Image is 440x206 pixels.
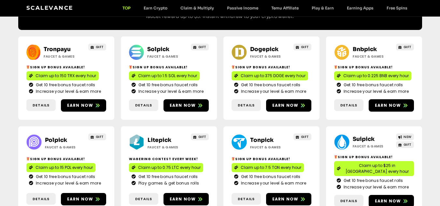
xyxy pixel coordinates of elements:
h2: Faucet & Games [250,145,291,150]
a: Details [26,193,56,205]
span: Claim up to 7.5 TON every hour [241,165,301,171]
a: Earn Crypto [137,6,174,10]
span: Get 10 free bonus faucet rolls [137,82,198,88]
span: Details [135,103,152,108]
span: Get 10 free bonus faucet rolls [239,174,301,180]
a: GIFT [293,44,311,50]
span: Claim up to 375 DOGE every hour [241,73,305,79]
h2: Faucet & Games [147,54,188,59]
span: Details [340,198,357,204]
a: GIFT [191,133,209,140]
a: Earning Apps [340,6,380,10]
h2: Sign Up Bonus Available! [232,157,311,161]
h2: Wagering contest every week! [129,157,209,161]
a: Claim up to $25 in [GEOGRAPHIC_DATA] every hour [334,161,414,176]
span: Details [135,196,152,202]
nav: Menu [116,6,414,10]
h2: Sign Up Bonus Available! [26,65,106,70]
span: Claim up to 0.75 LTC every hour [138,165,201,171]
a: Dogepick [250,46,278,53]
a: Bnbpick [353,46,377,53]
a: Details [334,99,363,111]
span: Increase your level & earn more [34,89,101,94]
span: Increase your level & earn more [342,89,409,94]
span: Get 10 free bonus faucet rolls [342,178,403,184]
a: NEW [396,133,414,140]
a: Tonpick [250,137,274,144]
img: 🎁 [334,155,337,158]
span: GIFT [404,142,412,147]
a: Claim up to 0.225 BNB every hour [334,71,411,80]
span: Earn now [170,103,196,108]
span: Claim up to 150 TRX every hour [35,73,96,79]
span: Get 10 free bonus faucet rolls [239,82,301,88]
span: GIFT [301,134,309,139]
span: Claim up to 1.5 SOL every hour [138,73,197,79]
a: Claim up to 15 POL every hour [26,163,95,172]
a: GIFT [88,44,106,50]
span: GIFT [404,45,412,49]
a: GIFT [88,133,106,140]
span: NEW [404,134,412,139]
a: Earn now [266,193,311,205]
h2: Faucet & Games [45,145,86,150]
a: Earn now [163,193,209,205]
a: Earn now [61,193,106,205]
a: Earn now [61,99,106,112]
img: 🎁 [26,157,30,160]
a: Play & Earn [305,6,340,10]
a: Details [232,193,261,205]
h2: Faucet & Games [250,54,291,59]
a: Earn now [369,99,414,112]
a: Claim up to 375 DOGE every hour [232,71,308,80]
span: Earn now [67,103,93,108]
span: Increase your level & earn more [342,184,409,190]
a: Litepick [148,137,171,144]
h2: Sign Up Bonus Available! [232,65,311,70]
span: Get 10 free bonus faucet rolls [137,174,198,180]
h2: Sign Up Bonus Available! [129,65,209,70]
span: Get 10 free bonus faucet rolls [34,82,95,88]
span: Details [340,103,357,108]
a: GIFT [191,44,209,50]
span: GIFT [198,45,206,49]
a: Scalevance [26,5,73,11]
a: Details [232,99,261,111]
h2: Sign Up Bonus Available! [334,155,414,159]
a: Details [26,99,56,111]
a: Temu Affiliate [265,6,305,10]
h2: Faucet & Games [148,145,188,150]
h2: Sign Up Bonus Available! [26,157,106,161]
a: Claim up to 150 TRX every hour [26,71,99,80]
a: GIFT [396,44,414,50]
a: TOP [116,6,137,10]
a: Details [129,99,158,111]
h2: Faucet & Games [353,54,393,59]
a: Polpick [45,137,67,144]
img: 🎁 [129,65,132,69]
a: Details [129,193,158,205]
img: 🎁 [232,65,235,69]
span: Earn now [272,196,299,202]
span: Earn now [272,103,299,108]
span: Claim up to $25 in [GEOGRAPHIC_DATA] every hour [343,163,411,174]
span: Details [33,196,50,202]
a: Claim up to 1.5 SOL every hour [129,71,200,80]
span: Increase your level & earn more [137,89,204,94]
span: Increase your level & earn more [239,89,306,94]
img: 🎁 [232,157,235,160]
a: Solpick [147,46,169,53]
span: Details [238,196,255,202]
a: Free Spins [380,6,414,10]
h2: Faucet & Games [353,144,393,149]
span: Details [33,103,50,108]
a: Suipick [353,136,375,143]
img: 🎁 [334,65,337,69]
span: Play games & get bonus rolls [137,180,199,186]
span: GIFT [198,134,206,139]
a: Tronpayu [44,46,71,53]
span: Increase your level & earn more [34,180,101,186]
span: Details [238,103,255,108]
span: Get 10 free bonus faucet rolls [342,82,403,88]
a: Claim & Multiply [174,6,220,10]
